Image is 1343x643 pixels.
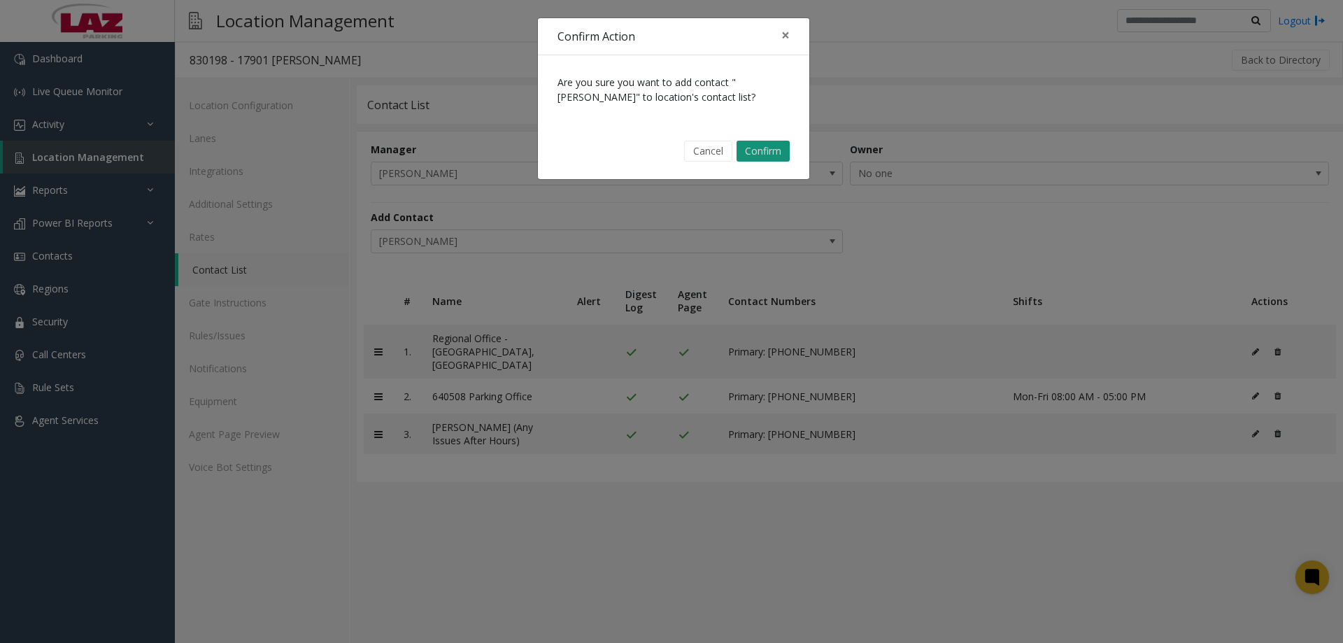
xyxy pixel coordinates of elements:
[684,141,732,162] button: Cancel
[772,18,800,52] button: Close
[557,28,635,45] h4: Confirm Action
[781,25,790,45] span: ×
[737,141,790,162] button: Confirm
[538,55,809,124] div: Are you sure you want to add contact "[PERSON_NAME]" to location's contact list?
